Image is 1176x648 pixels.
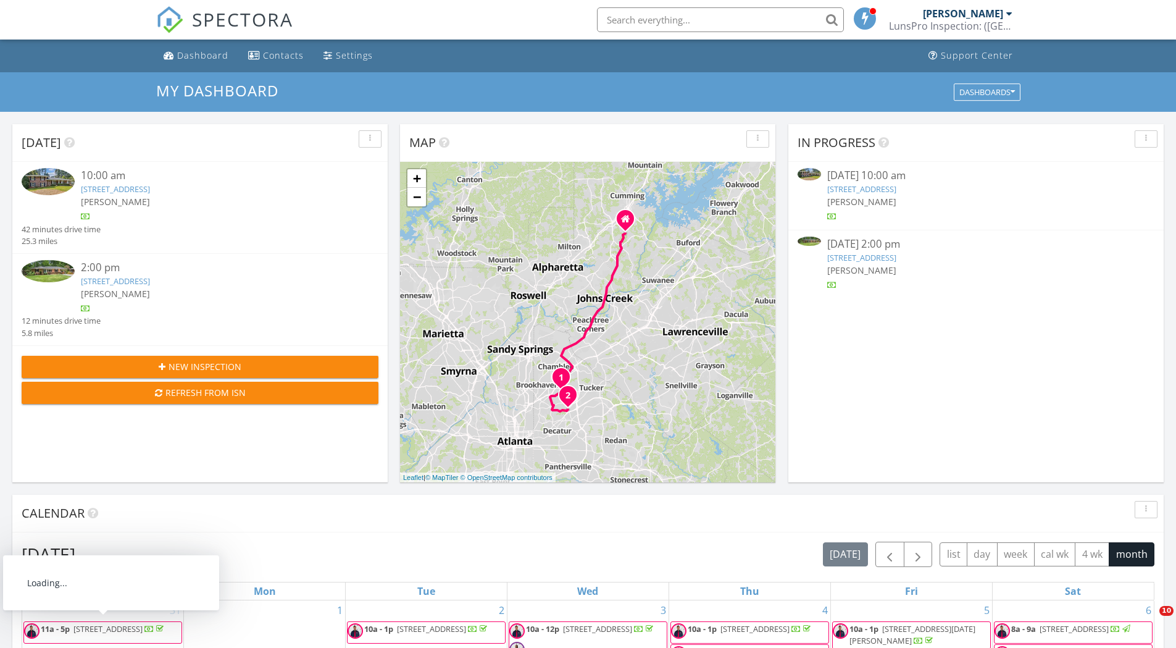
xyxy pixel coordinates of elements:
i: 1 [559,374,564,382]
button: Refresh from ISN [22,382,378,404]
input: Search everything... [597,7,844,32]
a: 10a - 1p [STREET_ADDRESS] [347,621,506,644]
div: 12 minutes drive time [22,315,101,327]
span: [PERSON_NAME] [81,288,150,300]
span: 8a - 9a [1011,623,1036,634]
a: [STREET_ADDRESS] [81,183,150,195]
a: [STREET_ADDRESS] [81,276,150,287]
div: 10:00 am [81,168,349,183]
span: SPECTORA [192,6,293,32]
span: Calendar [22,505,85,521]
button: [DATE] [823,542,868,566]
iframe: Intercom live chat [1134,606,1164,636]
button: 4 wk [1075,542,1109,566]
span: 11a - 5p [41,623,70,634]
div: Settings [336,49,373,61]
a: 10a - 1p [STREET_ADDRESS] [670,621,829,644]
a: © MapTiler [425,474,459,481]
a: Saturday [1062,583,1083,600]
a: Go to August 31, 2025 [167,600,183,620]
img: The Best Home Inspection Software - Spectora [156,6,183,33]
span: [STREET_ADDRESS] [563,623,632,634]
a: 8a - 9a [STREET_ADDRESS] [994,621,1153,644]
img: screenshot_20240215_153757.png [24,623,40,639]
a: 10a - 1p [STREET_ADDRESS] [688,623,813,634]
div: [DATE] 10:00 am [827,168,1125,183]
div: 25.3 miles [22,235,101,247]
a: Go to September 6, 2025 [1143,600,1154,620]
span: 10 [1159,606,1174,616]
div: | [400,473,556,483]
span: Map [409,134,436,151]
span: 10a - 1p [849,623,878,634]
button: week [997,542,1035,566]
span: [STREET_ADDRESS] [720,623,790,634]
a: 10:00 am [STREET_ADDRESS] [PERSON_NAME] 42 minutes drive time 25.3 miles [22,168,378,247]
a: [STREET_ADDRESS] [827,252,896,263]
div: Contacts [263,49,304,61]
a: Support Center [924,44,1018,67]
a: Friday [903,583,920,600]
button: Next month [904,542,933,567]
a: Sunday [91,583,115,600]
a: Settings [319,44,378,67]
img: 9559505%2Freports%2Fe1472583-0052-4f80-a6fb-72df3241c186%2Fcover_photos%2FCIoNgSzqwBMT8onmZ4VE%2F... [22,260,75,282]
a: Go to September 5, 2025 [982,600,992,620]
div: Dashboard [177,49,228,61]
div: 42 minutes drive time [22,224,101,235]
button: Previous month [875,542,904,567]
span: [PERSON_NAME] [827,196,896,208]
a: Go to September 2, 2025 [496,600,507,620]
span: [PERSON_NAME] [827,264,896,276]
button: Dashboards [954,83,1020,101]
a: Go to September 1, 2025 [335,600,345,620]
div: Refresh from ISN [31,386,369,399]
div: 3952 Trammel Dr., Cumming GA 30041 [625,219,633,226]
span: [DATE] [22,134,61,151]
img: screenshot_20240215_153757.png [671,623,686,639]
img: screenshot_20240215_153757.png [348,623,363,639]
span: [STREET_ADDRESS] [1040,623,1109,634]
span: New Inspection [169,360,241,373]
i: 2 [565,392,570,400]
span: [STREET_ADDRESS] [73,623,143,634]
img: 9563023%2Freports%2Fd631a248-ab91-4624-a3d5-b140a28a376b%2Fcover_photos%2FSV5gNeVHL2NjObS0mhHI%2F... [798,168,821,180]
a: [DATE] 10:00 am [STREET_ADDRESS] [PERSON_NAME] [798,168,1154,223]
a: 2:00 pm [STREET_ADDRESS] [PERSON_NAME] 12 minutes drive time 5.8 miles [22,260,378,339]
button: list [940,542,967,566]
a: © OpenStreetMap contributors [461,474,553,481]
h2: [DATE] [22,542,75,566]
a: Go to September 4, 2025 [820,600,830,620]
a: [STREET_ADDRESS] [827,183,896,195]
div: Support Center [941,49,1013,61]
span: [STREET_ADDRESS][DATE][PERSON_NAME] [849,623,975,646]
a: Dashboard [159,44,233,67]
div: [PERSON_NAME] [923,7,1003,20]
a: 8a - 9a [STREET_ADDRESS] [1011,623,1132,634]
div: [DATE] 2:00 pm [827,237,1125,252]
a: Thursday [738,583,762,600]
a: SPECTORA [156,17,293,43]
span: My Dashboard [156,80,278,101]
div: 5.8 miles [22,327,101,339]
button: day [967,542,998,566]
a: Zoom in [407,169,426,188]
div: Dashboards [959,88,1015,96]
a: Monday [251,583,278,600]
a: 10a - 12p [STREET_ADDRESS] [526,623,656,634]
a: Wednesday [575,583,601,600]
img: screenshot_20240215_153757.png [833,623,848,639]
span: [PERSON_NAME] [81,196,150,208]
img: screenshot_20240215_153757.png [995,623,1010,639]
a: Leaflet [403,474,423,481]
a: Zoom out [407,188,426,206]
a: Tuesday [415,583,438,600]
a: 11a - 5p [STREET_ADDRESS] [41,623,166,634]
img: 9563023%2Freports%2Fd631a248-ab91-4624-a3d5-b140a28a376b%2Fcover_photos%2FSV5gNeVHL2NjObS0mhHI%2F... [22,168,75,195]
span: [STREET_ADDRESS] [397,623,466,634]
span: 10a - 12p [526,623,559,634]
div: 2585 Flemington Rd NE, Atlanta, GA 30345 [561,377,569,384]
span: 10a - 1p [364,623,393,634]
a: 10a - 1p [STREET_ADDRESS] [364,623,490,634]
a: 11a - 5p [STREET_ADDRESS] [23,621,182,644]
